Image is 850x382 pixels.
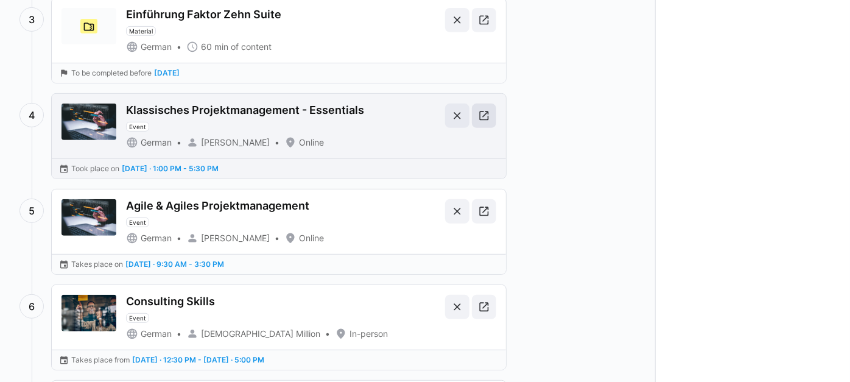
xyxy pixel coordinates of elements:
[129,219,146,226] span: Event
[19,7,44,32] div: 3
[125,260,224,269] span: [DATE] · 9:30 AM - 3:30 PM
[141,41,172,53] span: German
[126,199,309,213] div: Agile & Agiles Projektmanagement
[71,164,119,174] span: Took place on
[71,260,123,269] span: Takes place on
[201,328,320,340] span: [DEMOGRAPHIC_DATA] Million
[201,41,272,53] span: 60 min of content
[132,355,264,364] span: [DATE] · 12:30 PM - [DATE] · 5:00 PM
[201,232,270,244] span: [PERSON_NAME]
[141,136,172,149] span: German
[126,104,364,117] div: Klassisches Projektmanagement - Essentials
[61,295,116,331] img: Consulting Skills
[71,68,152,78] span: To be completed before
[201,136,270,149] span: [PERSON_NAME]
[299,232,324,244] span: Online
[19,103,44,127] div: 4
[71,355,130,365] span: Takes place from
[129,123,146,130] span: Event
[61,104,116,140] img: Klassisches Projektmanagement - Essentials
[299,136,324,149] span: Online
[126,8,281,21] div: Einführung Faktor Zehn Suite
[154,69,180,77] span: [DATE]
[19,294,44,319] div: 6
[349,328,388,340] span: In-person
[126,295,215,308] div: Consulting Skills
[129,27,153,35] span: Material
[129,314,146,322] span: Event
[141,328,172,340] span: German
[141,232,172,244] span: German
[122,164,219,173] span: [DATE] · 1:00 PM - 5:30 PM
[19,199,44,223] div: 5
[61,199,116,236] img: Agile & Agiles Projektmanagement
